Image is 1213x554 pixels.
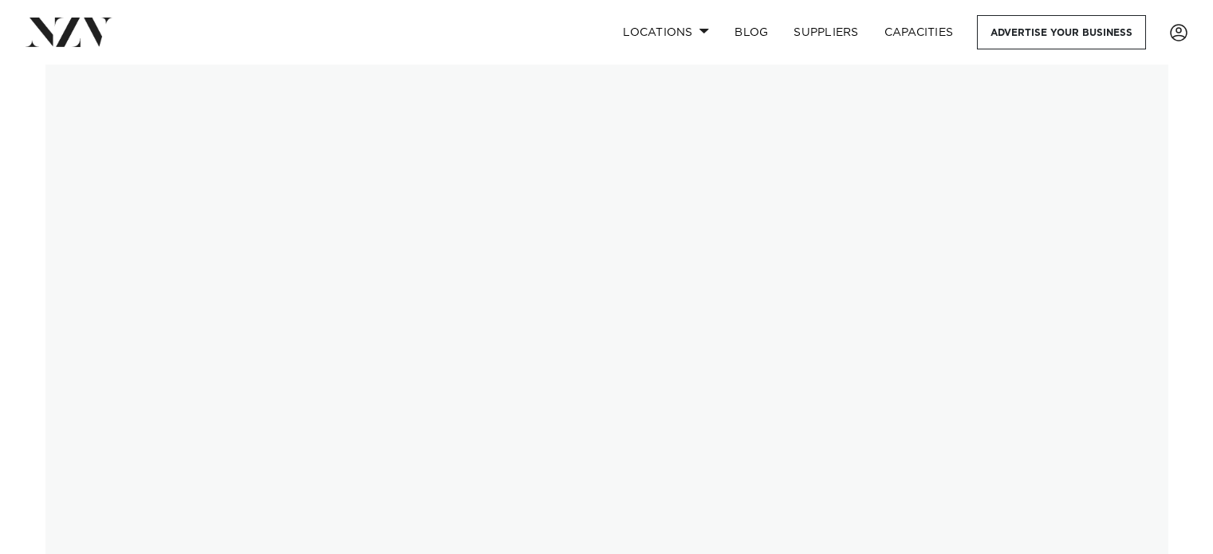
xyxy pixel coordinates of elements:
img: nzv-logo.png [26,18,112,46]
a: SUPPLIERS [781,15,871,49]
a: Locations [610,15,722,49]
a: Advertise your business [977,15,1146,49]
a: BLOG [722,15,781,49]
a: Capacities [872,15,967,49]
